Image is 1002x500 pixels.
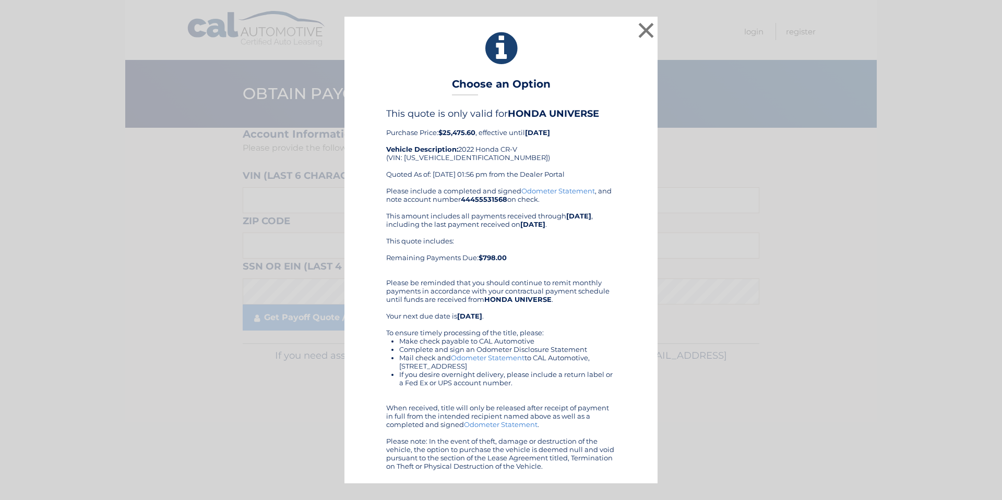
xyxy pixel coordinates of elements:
[451,353,524,362] a: Odometer Statement
[438,128,475,137] b: $25,475.60
[479,253,507,262] b: $798.00
[386,145,458,153] strong: Vehicle Description:
[461,195,507,203] b: 44455531568
[399,345,616,353] li: Complete and sign an Odometer Disclosure Statement
[386,187,616,470] div: Please include a completed and signed , and note account number on check. This amount includes al...
[464,420,538,429] a: Odometer Statement
[399,353,616,370] li: Mail check and to CAL Automotive, [STREET_ADDRESS]
[452,78,551,96] h3: Choose an Option
[457,312,482,320] b: [DATE]
[525,128,550,137] b: [DATE]
[566,212,591,220] b: [DATE]
[636,20,657,41] button: ×
[521,187,595,195] a: Odometer Statement
[484,295,552,303] b: HONDA UNIVERSE
[399,370,616,387] li: If you desire overnight delivery, please include a return label or a Fed Ex or UPS account number.
[386,108,616,186] div: Purchase Price: , effective until 2022 Honda CR-V (VIN: [US_VEHICLE_IDENTIFICATION_NUMBER]) Quote...
[508,108,599,119] b: HONDA UNIVERSE
[386,237,616,270] div: This quote includes: Remaining Payments Due:
[386,108,616,119] h4: This quote is only valid for
[399,337,616,345] li: Make check payable to CAL Automotive
[520,220,545,228] b: [DATE]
